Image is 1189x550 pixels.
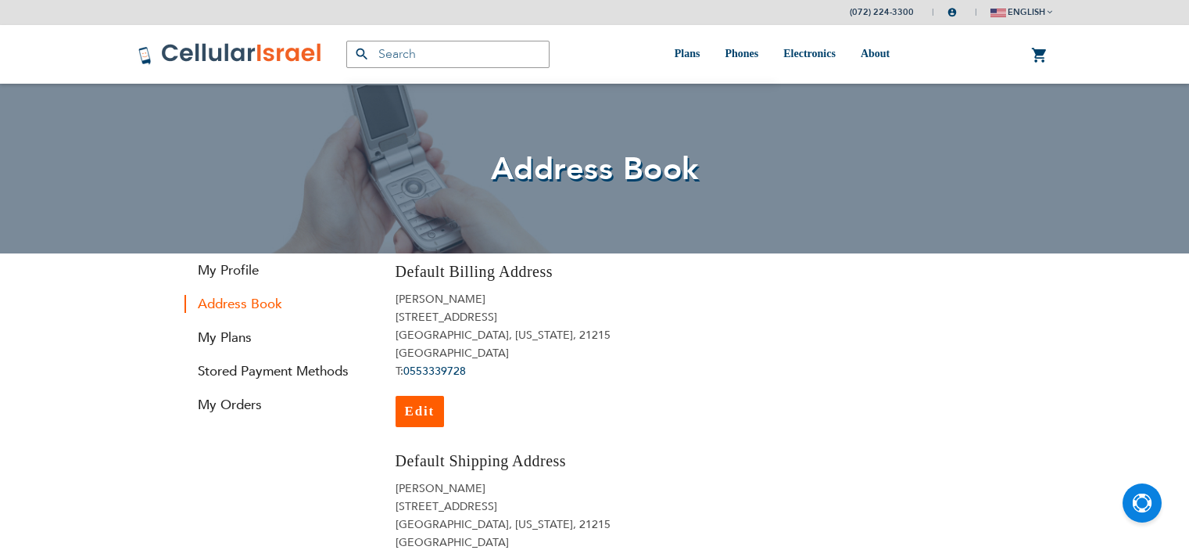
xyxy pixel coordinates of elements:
[675,25,700,84] a: Plans
[184,329,372,347] a: My Plans
[861,25,890,84] a: About
[675,48,700,59] span: Plans
[138,42,323,66] img: Cellular Israel Logo
[725,25,758,84] a: Phones
[184,362,372,380] a: Stored Payment Methods
[405,404,435,419] span: Edit
[725,48,758,59] span: Phones
[861,48,890,59] span: About
[396,451,689,472] h3: Default Shipping Address
[783,48,836,59] span: Electronics
[990,9,1006,17] img: english
[396,290,689,380] address: [PERSON_NAME] [STREET_ADDRESS] [GEOGRAPHIC_DATA], [US_STATE], 21215 [GEOGRAPHIC_DATA] T:
[184,295,372,313] strong: Address Book
[990,1,1052,23] button: english
[491,148,699,191] span: Address Book
[184,261,372,279] a: My Profile
[346,41,550,68] input: Search
[396,261,689,282] h3: Default Billing Address
[783,25,836,84] a: Electronics
[850,6,914,18] a: (072) 224-3300
[403,364,466,379] a: 0553339728
[184,396,372,414] a: My Orders
[396,396,444,427] a: Edit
